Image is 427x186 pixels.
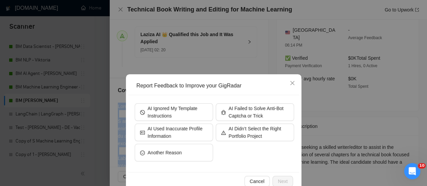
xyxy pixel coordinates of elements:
[216,124,294,141] button: warningAI Didn’t Select the Right Portfolio Project
[404,163,420,179] iframe: Intercom live chat
[221,109,226,114] span: bug
[216,103,294,121] button: bugAI Failed to Solve Anti-Bot Captcha or Trick
[283,74,301,92] button: Close
[229,105,289,119] span: AI Failed to Solve Anti-Bot Captcha or Trick
[135,103,213,121] button: stopAI Ignored My Template Instructions
[221,130,226,135] span: warning
[148,125,208,140] span: AI Used Inaccurate Profile Information
[290,80,295,86] span: close
[229,125,289,140] span: AI Didn’t Select the Right Portfolio Project
[148,105,208,119] span: AI Ignored My Template Instructions
[148,149,182,156] span: Another Reason
[136,82,296,89] div: Report Feedback to Improve your GigRadar
[140,109,145,114] span: stop
[135,144,213,161] button: frownAnother Reason
[418,163,426,168] span: 10
[249,178,264,185] span: Cancel
[140,130,145,135] span: idcard
[140,150,145,155] span: frown
[135,124,213,141] button: idcardAI Used Inaccurate Profile Information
